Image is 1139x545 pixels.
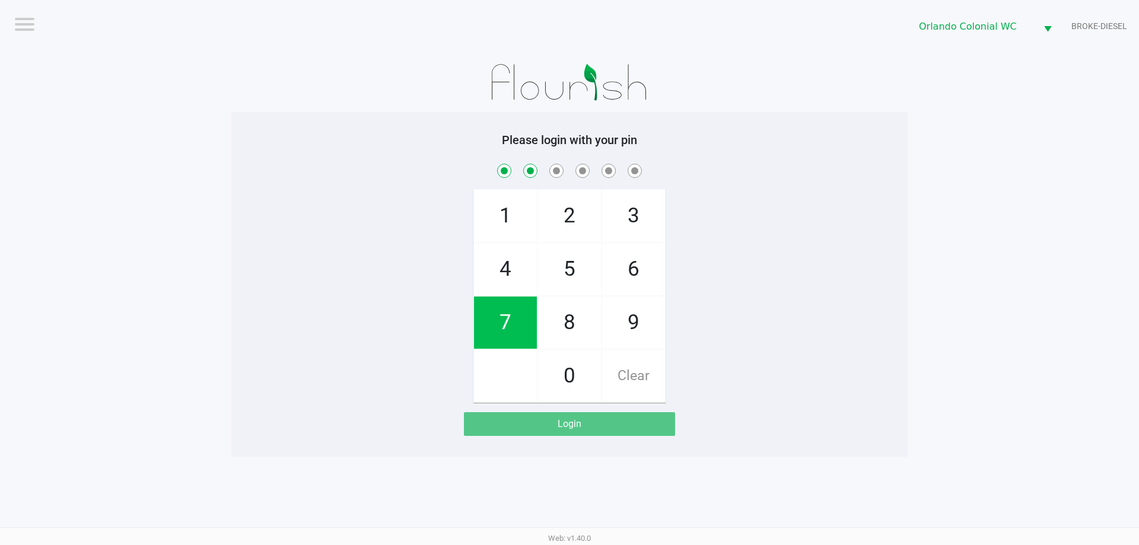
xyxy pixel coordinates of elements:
span: 1 [474,190,537,242]
h5: Please login with your pin [240,133,899,147]
span: 3 [602,190,665,242]
span: Orlando Colonial WC [919,20,1029,34]
span: 4 [474,243,537,295]
button: Select [1036,12,1059,40]
span: 0 [538,350,601,402]
span: Web: v1.40.0 [548,534,591,543]
span: 5 [538,243,601,295]
span: 6 [602,243,665,295]
span: BROKE-DIESEL [1071,20,1127,33]
span: Clear [602,350,665,402]
span: 8 [538,297,601,349]
span: 7 [474,297,537,349]
span: 9 [602,297,665,349]
span: 2 [538,190,601,242]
